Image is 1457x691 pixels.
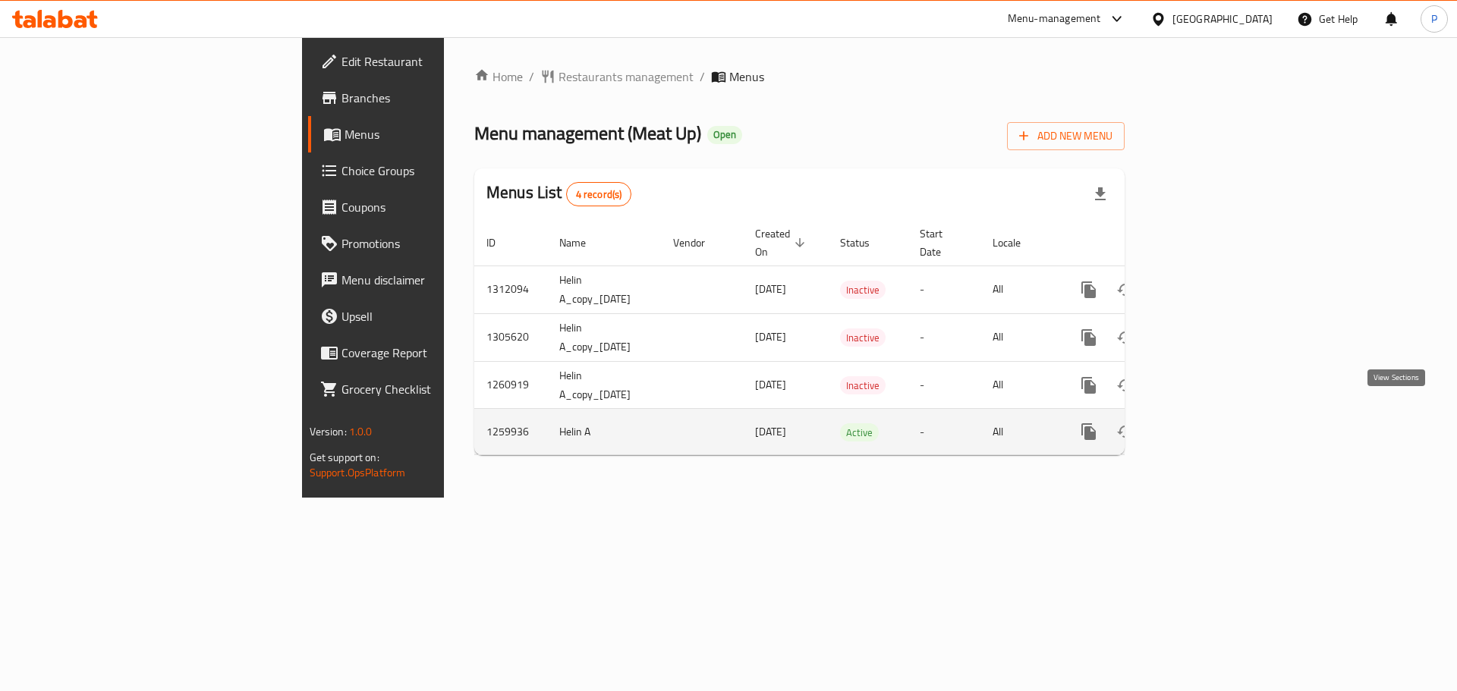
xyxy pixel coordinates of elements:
a: Promotions [308,225,546,262]
button: Add New Menu [1007,122,1125,150]
span: Name [559,234,606,252]
span: Created On [755,225,810,261]
span: Promotions [341,234,533,253]
span: Branches [341,89,533,107]
th: Actions [1059,220,1229,266]
a: Menus [308,116,546,152]
span: Coupons [341,198,533,216]
button: Change Status [1107,319,1144,356]
span: Inactive [840,377,886,394]
button: Change Status [1107,367,1144,404]
span: Active [840,424,879,441]
button: more [1071,272,1107,308]
span: 1.0.0 [349,422,373,441]
button: more [1071,319,1107,356]
span: Menu disclaimer [341,271,533,289]
td: Helin A_copy_[DATE] [547,265,661,313]
span: Inactive [840,281,886,299]
button: more [1071,367,1107,404]
span: Grocery Checklist [341,380,533,398]
span: ID [486,234,515,252]
td: Helin A_copy_[DATE] [547,313,661,361]
h2: Menus List [486,181,631,206]
a: Coverage Report [308,335,546,371]
td: - [908,265,980,313]
span: Coverage Report [341,344,533,362]
td: All [980,361,1059,409]
span: Open [707,128,742,141]
li: / [700,68,705,86]
a: Support.OpsPlatform [310,463,406,482]
div: Export file [1082,176,1119,212]
span: Locale [993,234,1040,252]
span: [DATE] [755,327,786,347]
a: Branches [308,80,546,116]
a: Coupons [308,189,546,225]
span: Menu management ( Meat Up ) [474,116,701,150]
span: Get support on: [310,448,379,467]
a: Grocery Checklist [308,371,546,407]
div: Menu-management [1008,10,1101,28]
a: Choice Groups [308,152,546,189]
div: Inactive [840,281,886,299]
td: All [980,313,1059,361]
span: [DATE] [755,375,786,394]
button: more [1071,413,1107,450]
button: Change Status [1107,272,1144,308]
a: Menu disclaimer [308,262,546,298]
span: [DATE] [755,279,786,299]
span: Add New Menu [1019,127,1112,146]
span: Menus [729,68,764,86]
table: enhanced table [474,220,1229,456]
td: - [908,313,980,361]
span: Inactive [840,329,886,347]
span: P [1431,11,1437,27]
div: [GEOGRAPHIC_DATA] [1172,11,1273,27]
span: Edit Restaurant [341,52,533,71]
span: Vendor [673,234,725,252]
div: Total records count [566,182,632,206]
a: Restaurants management [540,68,694,86]
span: 4 record(s) [567,187,631,202]
button: Change Status [1107,413,1144,450]
span: Choice Groups [341,162,533,180]
span: Start Date [920,225,962,261]
a: Upsell [308,298,546,335]
span: Version: [310,422,347,441]
td: Helin A [547,409,661,455]
a: Edit Restaurant [308,43,546,80]
td: Helin A_copy_[DATE] [547,361,661,409]
nav: breadcrumb [474,68,1125,86]
td: - [908,361,980,409]
span: [DATE] [755,422,786,441]
span: Restaurants management [559,68,694,86]
td: All [980,409,1059,455]
span: Menus [345,125,533,143]
div: Open [707,126,742,144]
span: Status [840,234,889,252]
span: Upsell [341,307,533,325]
td: All [980,265,1059,313]
div: Inactive [840,376,886,394]
td: - [908,409,980,455]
